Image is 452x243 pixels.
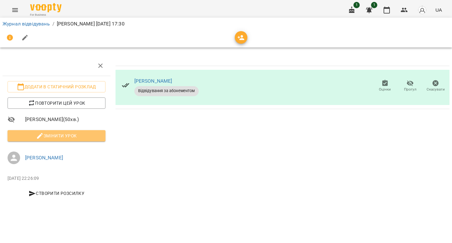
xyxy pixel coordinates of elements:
span: For Business [30,13,62,17]
span: Створити розсилку [10,190,103,197]
img: avatar_s.png [418,6,427,14]
span: UA [435,7,442,13]
button: Оцінки [372,77,398,95]
button: Скасувати [423,77,448,95]
a: Журнал відвідувань [3,21,50,27]
img: Voopty Logo [30,3,62,12]
button: UA [433,4,444,16]
span: 1 [353,2,360,8]
span: Оцінки [379,87,391,92]
span: Повторити цей урок [13,99,100,107]
span: 1 [371,2,377,8]
button: Menu [8,3,23,18]
nav: breadcrumb [3,20,449,28]
p: [PERSON_NAME] [DATE] 17:30 [57,20,125,28]
button: Створити розсилку [8,188,105,199]
a: [PERSON_NAME] [25,155,63,161]
button: Додати в статичний розклад [8,81,105,92]
p: [DATE] 22:26:09 [8,175,105,182]
a: [PERSON_NAME] [134,78,172,84]
span: Відвідування за абонементом [134,88,199,94]
span: Додати в статичний розклад [13,83,100,91]
span: Прогул [404,87,417,92]
button: Змінити урок [8,130,105,141]
button: Прогул [398,77,423,95]
span: Скасувати [427,87,445,92]
span: Змінити урок [13,132,100,140]
li: / [52,20,54,28]
span: [PERSON_NAME] ( 50 хв. ) [25,116,105,123]
button: Повторити цей урок [8,97,105,109]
